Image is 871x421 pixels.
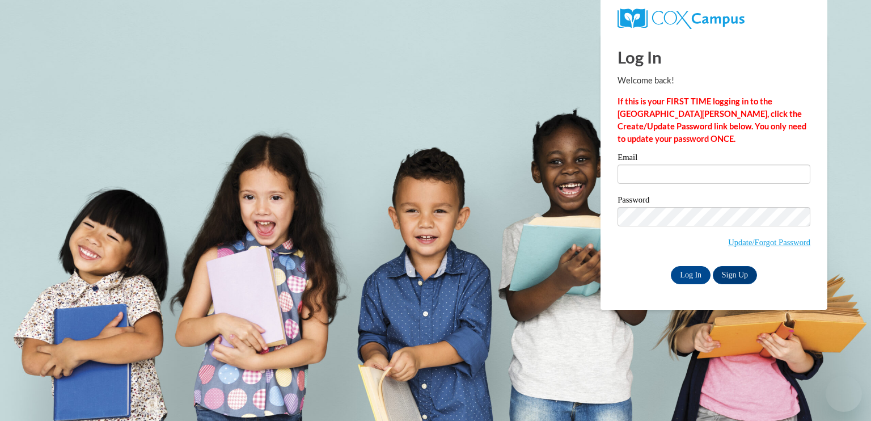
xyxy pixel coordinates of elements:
a: Sign Up [713,266,757,284]
img: COX Campus [618,9,745,29]
p: Welcome back! [618,74,810,87]
label: Email [618,153,810,165]
h1: Log In [618,45,810,69]
a: Update/Forgot Password [728,238,810,247]
a: COX Campus [618,9,810,29]
label: Password [618,196,810,207]
strong: If this is your FIRST TIME logging in to the [GEOGRAPHIC_DATA][PERSON_NAME], click the Create/Upd... [618,96,806,144]
input: Log In [671,266,711,284]
iframe: Button to launch messaging window [826,376,862,412]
